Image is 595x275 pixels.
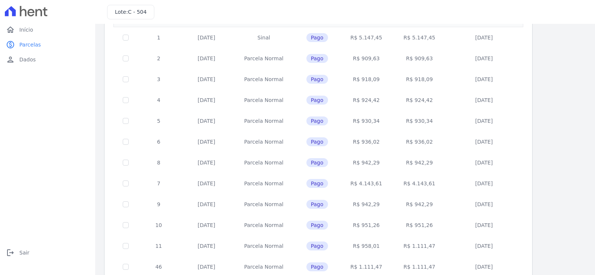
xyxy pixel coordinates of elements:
[138,194,180,215] td: 9
[306,242,328,250] span: Pago
[233,90,295,111] td: Parcela Normal
[393,69,446,90] td: R$ 918,09
[306,262,328,271] span: Pago
[138,236,180,256] td: 11
[123,76,129,82] input: Só é possível selecionar pagamentos em aberto
[128,9,147,15] span: C - 504
[233,215,295,236] td: Parcela Normal
[180,90,233,111] td: [DATE]
[306,96,328,105] span: Pago
[180,236,233,256] td: [DATE]
[446,215,522,236] td: [DATE]
[393,90,446,111] td: R$ 924,42
[306,75,328,84] span: Pago
[340,215,393,236] td: R$ 951,26
[446,90,522,111] td: [DATE]
[393,27,446,48] td: R$ 5.147,45
[393,215,446,236] td: R$ 951,26
[123,201,129,207] input: Só é possível selecionar pagamentos em aberto
[180,194,233,215] td: [DATE]
[233,131,295,152] td: Parcela Normal
[123,264,129,270] input: Só é possível selecionar pagamentos em aberto
[6,248,15,257] i: logout
[3,37,92,52] a: paidParcelas
[138,215,180,236] td: 10
[123,180,129,186] input: Só é possível selecionar pagamentos em aberto
[3,52,92,67] a: personDados
[340,69,393,90] td: R$ 918,09
[6,25,15,34] i: home
[446,111,522,131] td: [DATE]
[180,27,233,48] td: [DATE]
[123,222,129,228] input: Só é possível selecionar pagamentos em aberto
[340,27,393,48] td: R$ 5.147,45
[446,69,522,90] td: [DATE]
[180,173,233,194] td: [DATE]
[306,54,328,63] span: Pago
[306,221,328,230] span: Pago
[233,173,295,194] td: Parcela Normal
[3,245,92,260] a: logoutSair
[123,160,129,166] input: Só é possível selecionar pagamentos em aberto
[393,111,446,131] td: R$ 930,34
[340,111,393,131] td: R$ 930,34
[446,173,522,194] td: [DATE]
[306,116,328,125] span: Pago
[123,55,129,61] input: Só é possível selecionar pagamentos em aberto
[340,152,393,173] td: R$ 942,29
[123,139,129,145] input: Só é possível selecionar pagamentos em aberto
[115,8,147,16] h3: Lote:
[340,236,393,256] td: R$ 958,01
[306,33,328,42] span: Pago
[233,69,295,90] td: Parcela Normal
[233,194,295,215] td: Parcela Normal
[446,131,522,152] td: [DATE]
[340,90,393,111] td: R$ 924,42
[138,111,180,131] td: 5
[19,26,33,33] span: Início
[138,173,180,194] td: 7
[306,137,328,146] span: Pago
[123,97,129,103] input: Só é possível selecionar pagamentos em aberto
[233,27,295,48] td: Sinal
[340,48,393,69] td: R$ 909,63
[6,40,15,49] i: paid
[233,111,295,131] td: Parcela Normal
[446,194,522,215] td: [DATE]
[138,152,180,173] td: 8
[233,48,295,69] td: Parcela Normal
[180,152,233,173] td: [DATE]
[123,243,129,249] input: Só é possível selecionar pagamentos em aberto
[393,48,446,69] td: R$ 909,63
[340,194,393,215] td: R$ 942,29
[138,48,180,69] td: 2
[233,236,295,256] td: Parcela Normal
[180,111,233,131] td: [DATE]
[6,55,15,64] i: person
[138,131,180,152] td: 6
[393,152,446,173] td: R$ 942,29
[446,27,522,48] td: [DATE]
[393,173,446,194] td: R$ 4.143,61
[19,249,29,256] span: Sair
[306,158,328,167] span: Pago
[19,56,36,63] span: Dados
[446,152,522,173] td: [DATE]
[306,200,328,209] span: Pago
[123,35,129,41] input: Só é possível selecionar pagamentos em aberto
[446,236,522,256] td: [DATE]
[233,152,295,173] td: Parcela Normal
[393,236,446,256] td: R$ 1.111,47
[306,179,328,188] span: Pago
[446,48,522,69] td: [DATE]
[19,41,41,48] span: Parcelas
[180,48,233,69] td: [DATE]
[340,173,393,194] td: R$ 4.143,61
[138,27,180,48] td: 1
[180,69,233,90] td: [DATE]
[123,118,129,124] input: Só é possível selecionar pagamentos em aberto
[393,131,446,152] td: R$ 936,02
[3,22,92,37] a: homeInício
[138,90,180,111] td: 4
[340,131,393,152] td: R$ 936,02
